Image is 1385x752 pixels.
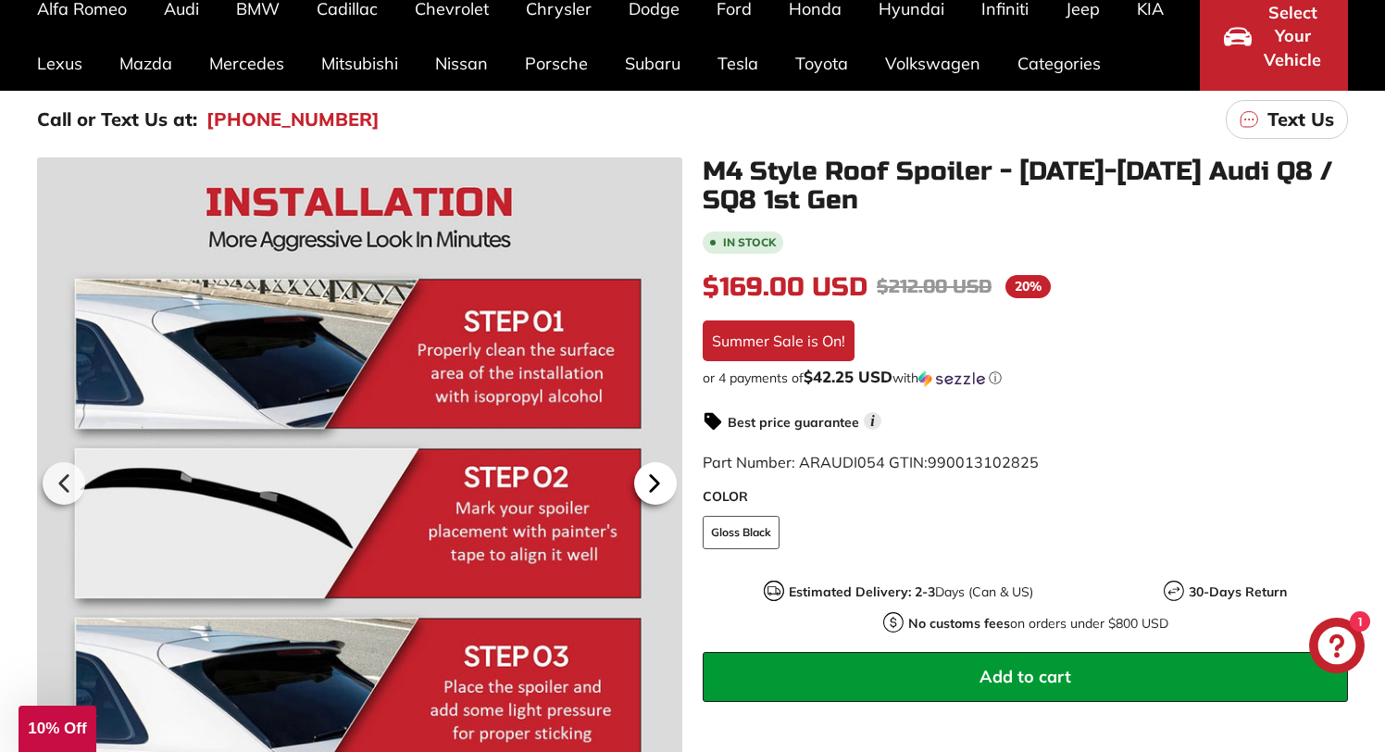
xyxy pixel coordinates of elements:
span: $212.00 USD [877,275,992,298]
div: Summer Sale is On! [703,320,855,361]
p: Text Us [1267,106,1334,133]
div: or 4 payments of with [703,369,1348,387]
div: or 4 payments of$42.25 USDwithSezzle Click to learn more about Sezzle [703,369,1348,387]
a: Lexus [19,36,101,91]
span: 20% [1005,275,1051,298]
span: $42.25 USD [804,367,892,386]
inbox-online-store-chat: Shopify online store chat [1304,618,1370,678]
strong: Best price guarantee [728,414,859,431]
label: COLOR [703,487,1348,507]
a: Volkswagen [867,36,999,91]
a: Text Us [1226,100,1348,139]
div: 10% Off [19,706,96,752]
span: 990013102825 [928,453,1039,471]
strong: No customs fees [908,615,1010,632]
span: Part Number: ARAUDI054 GTIN: [703,453,1039,471]
a: Nissan [417,36,506,91]
a: Mitsubishi [303,36,417,91]
span: Add to cart [979,666,1071,687]
h1: M4 Style Roof Spoiler - [DATE]-[DATE] Audi Q8 / SQ8 1st Gen [703,157,1348,215]
a: Subaru [606,36,699,91]
a: Mazda [101,36,191,91]
span: i [864,412,881,430]
span: Select Your Vehicle [1261,1,1324,72]
p: Call or Text Us at: [37,106,197,133]
img: Sezzle [918,370,985,387]
b: In stock [723,237,776,248]
p: on orders under $800 USD [908,614,1168,633]
button: Add to cart [703,652,1348,702]
a: Porsche [506,36,606,91]
a: Mercedes [191,36,303,91]
strong: 30-Days Return [1189,583,1287,600]
a: Toyota [777,36,867,91]
a: Tesla [699,36,777,91]
p: Days (Can & US) [789,583,1033,602]
strong: Estimated Delivery: 2-3 [789,583,935,600]
a: Categories [999,36,1119,91]
span: $169.00 USD [703,271,867,303]
span: 10% Off [28,720,86,737]
a: [PHONE_NUMBER] [206,106,380,133]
